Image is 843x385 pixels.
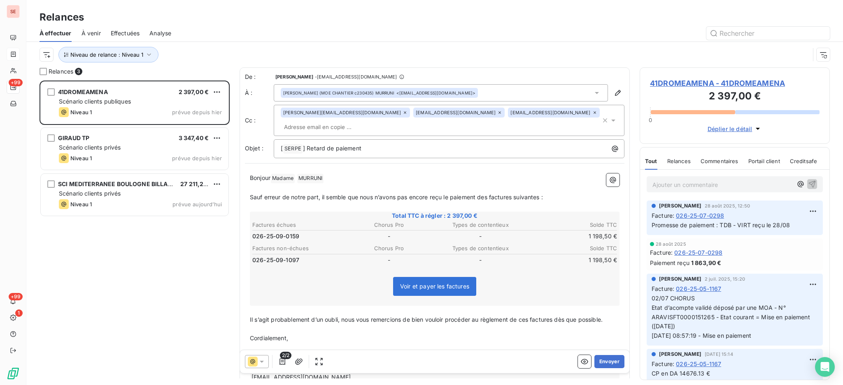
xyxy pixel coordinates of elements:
span: +99 [9,79,23,86]
div: Open Intercom Messenger [815,357,835,377]
span: Effectuées [111,29,140,37]
span: Niveau de relance : Niveau 1 [70,51,143,58]
span: Il s’agit probablement d’un oubli, nous vous remercions de bien vouloir procéder au règlement de ... [250,316,603,323]
span: Niveau 1 [70,155,92,161]
span: Tout [645,158,657,164]
span: De : [245,73,274,81]
span: GIRAUD TP [58,134,89,141]
button: Envoyer [594,355,624,368]
td: 026-25-09-1097 [252,256,343,265]
span: À effectuer [40,29,72,37]
td: - [435,232,526,241]
img: Logo LeanPay [7,367,20,380]
span: Scénario clients privés [59,190,121,197]
span: Cordialement, [250,334,288,341]
span: [PERSON_NAME] (MOE CHANTIER c230435) MURRUNI [283,90,395,96]
th: Solde TTC [527,244,618,253]
td: - [344,232,435,241]
span: [DATE] 15:14 [705,352,733,357]
td: 1 198,50 € [527,232,618,241]
span: [PERSON_NAME] [659,350,701,358]
td: 1 198,50 € [527,256,618,265]
span: 41DROMEAMENA [58,88,108,95]
th: Chorus Pro [344,221,435,229]
span: [PERSON_NAME] [659,275,701,283]
span: [ [281,145,283,152]
span: Facture : [652,211,674,220]
span: Portail client [748,158,780,164]
span: 026-25-09-0159 [252,232,299,240]
span: 026-25-05-1167 [676,360,721,368]
span: 026-25-07-0298 [674,248,722,257]
span: Facture : [650,248,673,257]
th: Types de contentieux [435,221,526,229]
button: Niveau de relance : Niveau 1 [58,47,158,62]
span: [PERSON_NAME] [275,74,313,79]
th: Factures échues [252,221,343,229]
span: 41DROMEAMENA - 41DROMEAMENA [650,78,820,89]
span: 1 [15,309,23,317]
span: +99 [9,293,23,300]
span: prévue depuis hier [172,109,222,115]
span: Facture : [652,284,674,293]
span: 2/2 [280,352,291,359]
input: Rechercher [706,27,830,40]
span: Creditsafe [790,158,817,164]
span: 28 août 2025 [656,242,686,247]
span: Déplier le détail [708,124,752,133]
span: Commentaires [701,158,738,164]
span: prévue depuis hier [172,155,222,161]
div: SE [7,5,20,18]
span: 3 347,40 € [179,134,209,141]
button: Déplier le détail [705,124,765,134]
span: Voir et payer les factures [400,283,469,290]
span: Relances [49,67,73,76]
span: SERPE [283,144,303,154]
span: 0 [649,117,652,123]
span: 3 [75,68,82,75]
label: Cc : [245,116,274,124]
th: Factures non-échues [252,244,343,253]
span: 02/07 CHORUS Etat d’acompte validé déposé par une MOA - N° ARAVISFT0000151265 - Etat courant = Mi... [652,295,812,339]
span: Analyse [149,29,171,37]
h3: Relances [40,10,84,25]
span: Niveau 1 [70,201,92,207]
td: - [435,256,526,265]
span: 27 211,21 € [180,180,212,187]
span: Bonjour [250,174,270,181]
span: 2 juil. 2025, 15:20 [705,277,745,281]
span: Total TTC à régler : 2 397,00 € [251,212,618,220]
label: À : [245,89,274,97]
span: [EMAIL_ADDRESS][DOMAIN_NAME] [416,110,496,115]
span: [EMAIL_ADDRESS][DOMAIN_NAME] [510,110,590,115]
span: Objet : [245,145,263,152]
span: SCI MEDITERRANEE BOULOGNE BILLANCOU [58,180,185,187]
span: Madame [271,174,295,183]
th: Solde TTC [527,221,618,229]
span: ] Retard de paiement [303,145,361,152]
span: Sauf erreur de notre part, il semble que nous n’avons pas encore reçu le paiement des factures su... [250,194,543,201]
span: [PERSON_NAME] [659,202,701,210]
span: CP en DA 14676.13 € [652,370,710,377]
span: Promesse de paiement : TDB - VIRT reçu le 28/08 [652,221,790,228]
span: [PERSON_NAME][EMAIL_ADDRESS][DOMAIN_NAME] [283,110,401,115]
span: MURRUNI [297,174,324,183]
span: prévue aujourd’hui [172,201,222,207]
span: 28 août 2025, 12:50 [705,203,750,208]
span: Niveau 1 [70,109,92,115]
span: 026-25-07-0298 [676,211,724,220]
div: grid [40,81,230,385]
span: Relances [667,158,691,164]
span: Scénario clients publiques [59,98,131,105]
span: Facture : [652,360,674,368]
span: 2 397,00 € [179,88,209,95]
div: <[EMAIL_ADDRESS][DOMAIN_NAME]> [283,90,475,96]
h3: 2 397,00 € [650,89,820,105]
td: - [344,256,435,265]
span: Scénario clients privés [59,144,121,151]
span: À venir [82,29,101,37]
span: Paiement reçu [650,258,689,267]
th: Chorus Pro [344,244,435,253]
input: Adresse email en copie ... [281,121,376,133]
span: 026-25-05-1167 [676,284,721,293]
